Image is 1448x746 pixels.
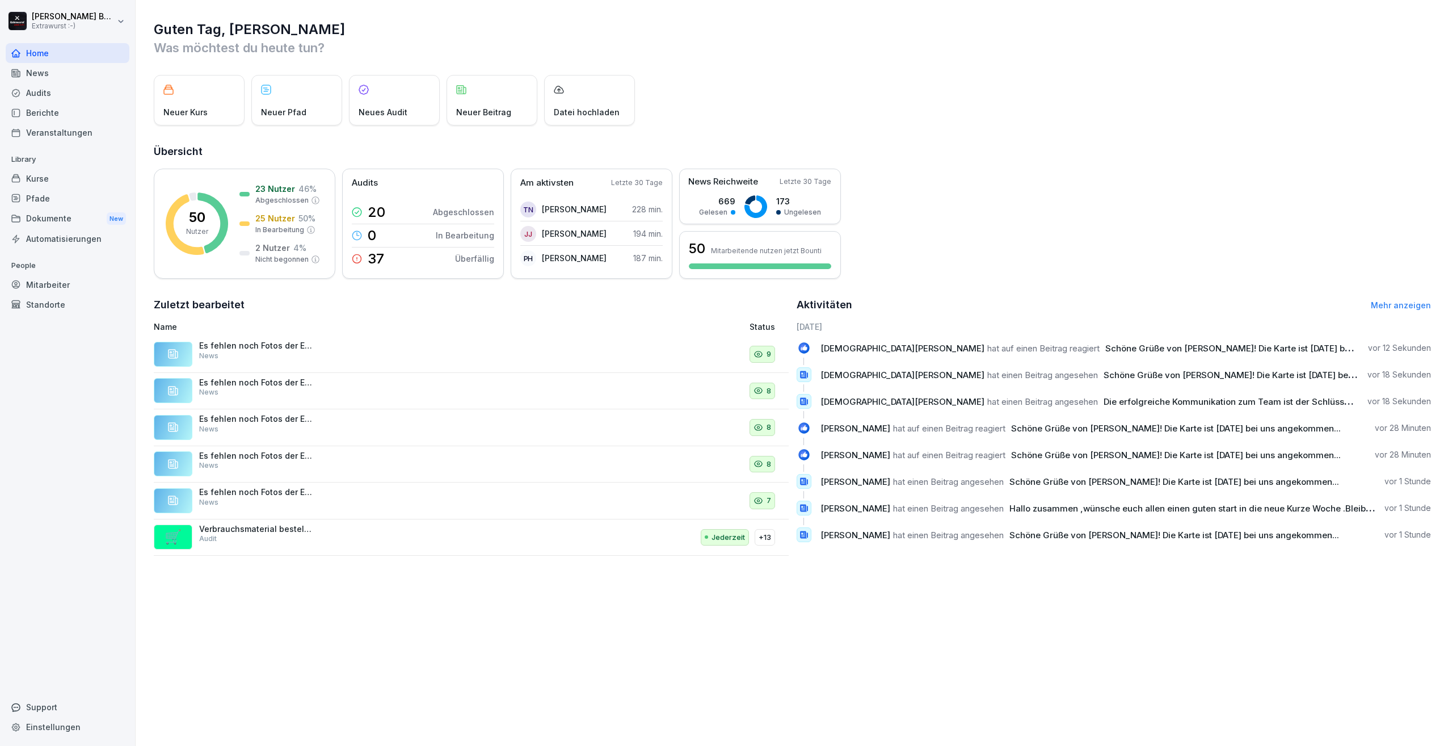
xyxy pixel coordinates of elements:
a: Es fehlen noch Fotos der Einzahlungen vom: [DATE] Bitte schicken!News7 [154,483,789,519]
p: News [199,387,218,397]
p: 228 min. [632,203,663,215]
div: New [107,212,126,225]
div: PH [520,250,536,266]
span: Schöne Grüße von [PERSON_NAME]! Die Karte ist [DATE] bei uns angekommen... [1104,370,1433,380]
p: vor 28 Minuten [1375,422,1431,434]
a: Es fehlen noch Fotos der Einzahlungen vom: [DATE] Bitte schicken!News9 [154,336,789,373]
p: 0 [368,229,376,242]
p: vor 18 Sekunden [1367,396,1431,407]
p: Neuer Kurs [163,106,208,118]
a: 🛒Verbrauchsmaterial bestellenAuditJederzeit+13 [154,519,789,556]
span: [PERSON_NAME] [820,450,890,460]
span: Schöne Grüße von [PERSON_NAME]! Die Karte ist [DATE] bei uns angekommen... [1009,476,1339,487]
a: Pfade [6,188,129,208]
p: vor 18 Sekunden [1367,369,1431,380]
span: hat einen Beitrag angesehen [893,503,1004,514]
span: [DEMOGRAPHIC_DATA][PERSON_NAME] [820,370,984,380]
div: News [6,63,129,83]
p: 2 Nutzer [255,242,290,254]
p: Nicht begonnen [255,254,309,265]
a: Einstellungen [6,717,129,737]
p: 187 min. [633,252,663,264]
h2: Aktivitäten [797,297,852,313]
p: 8 [767,422,771,433]
p: Neues Audit [359,106,407,118]
p: 9 [767,349,771,360]
p: News [199,424,218,434]
p: 25 Nutzer [255,212,295,224]
p: Es fehlen noch Fotos der Einzahlungen vom: [DATE] Bitte schicken! [199,341,313,351]
p: Nutzer [186,227,208,237]
span: Schöne Grüße von [PERSON_NAME]! Die Karte ist [DATE] bei uns angekommen... [1011,450,1341,460]
div: JJ [520,226,536,242]
p: Jederzeit [712,532,745,543]
p: Es fehlen noch Fotos der Einzahlungen vom: [DATE] Bitte schicken! [199,487,313,497]
div: TN [520,202,536,217]
p: Library [6,150,129,169]
span: [PERSON_NAME] [820,530,890,540]
p: Ungelesen [784,207,821,217]
p: Gelesen [699,207,727,217]
span: Schöne Grüße von [PERSON_NAME]! Die Karte ist [DATE] bei uns angekommen... [1011,423,1341,434]
a: Standorte [6,295,129,315]
a: Mitarbeiter [6,275,129,295]
p: Es fehlen noch Fotos der Einzahlungen vom: [DATE] Bitte schicken! [199,378,313,388]
p: In Bearbeitung [436,229,494,241]
p: Es fehlen noch Fotos der Einzahlungen vom: 17./ 18./ [DATE] Bitte schicken! [199,414,313,424]
p: 8 [767,385,771,397]
p: Es fehlen noch Fotos der Einzahlungen vom: [DATE] Bitte schicken! [199,451,313,461]
span: hat einen Beitrag angesehen [893,530,1004,540]
p: Neuer Pfad [261,106,306,118]
p: Neuer Beitrag [456,106,511,118]
p: +13 [759,532,771,543]
p: vor 1 Stunde [1384,476,1431,487]
a: Automatisierungen [6,229,129,249]
span: [PERSON_NAME] [820,423,890,434]
span: hat auf einen Beitrag reagiert [893,450,1005,460]
p: Abgeschlossen [433,206,494,218]
p: News [199,497,218,508]
a: Es fehlen noch Fotos der Einzahlungen vom: [DATE] Bitte schicken!News8 [154,446,789,483]
span: Hallo zusammen ,wünsche euch allen einen guten start in die neue Kurze Woche .Bleibt Gesund und Lust [1009,503,1441,514]
h2: Zuletzt bearbeitet [154,297,789,313]
p: 173 [776,195,821,207]
p: Abgeschlossen [255,195,309,206]
p: Letzte 30 Tage [780,177,831,187]
p: Name [154,321,559,333]
p: vor 1 Stunde [1384,529,1431,540]
a: Home [6,43,129,63]
p: People [6,257,129,275]
p: vor 12 Sekunden [1368,342,1431,354]
p: Audits [352,177,378,190]
p: 50 [189,211,205,224]
a: Mehr anzeigen [1371,300,1431,310]
p: 46 % [298,183,317,195]
span: hat einen Beitrag angesehen [987,396,1098,407]
p: 669 [699,195,735,207]
p: Was möchtest du heute tun? [154,39,1431,57]
a: Kurse [6,169,129,188]
p: Letzte 30 Tage [611,178,663,188]
p: 🛒 [165,527,182,547]
span: hat auf einen Beitrag reagiert [987,343,1100,354]
p: [PERSON_NAME] Berndt [32,12,115,22]
p: Am aktivsten [520,177,574,190]
span: hat auf einen Beitrag reagiert [893,423,1005,434]
p: 23 Nutzer [255,183,295,195]
a: Audits [6,83,129,103]
p: 50 % [298,212,315,224]
a: Veranstaltungen [6,123,129,143]
a: Es fehlen noch Fotos der Einzahlungen vom: [DATE] Bitte schicken!News8 [154,373,789,410]
span: [DEMOGRAPHIC_DATA][PERSON_NAME] [820,343,984,354]
p: 7 [767,495,771,506]
div: Support [6,697,129,717]
span: Schöne Grüße von [PERSON_NAME]! Die Karte ist [DATE] bei uns angekommen... [1105,343,1435,354]
span: hat einen Beitrag angesehen [893,476,1004,487]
